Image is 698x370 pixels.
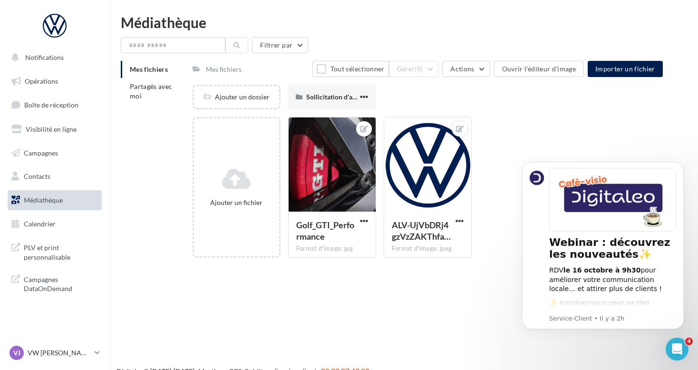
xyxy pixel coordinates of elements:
a: Opérations [6,71,104,91]
span: 4 [685,338,693,345]
div: Ajouter un fichier [198,198,275,207]
button: Ouvrir l'éditeur d'image [494,61,584,77]
button: Filtrer par [252,37,308,53]
span: Partagés avec moi [130,82,173,100]
span: PLV et print personnalisable [24,241,98,262]
a: Boîte de réception [6,95,104,115]
span: Notifications [25,53,64,61]
span: Campagnes [24,148,58,156]
a: Calendrier [6,214,104,234]
iframe: Intercom live chat [666,338,688,360]
span: Mes fichiers [130,65,168,73]
div: Ajouter un dossier [194,92,279,102]
span: Opérations [25,77,58,85]
span: VJ [13,348,20,358]
span: Contacts [24,172,50,180]
iframe: Intercom notifications message [508,150,698,365]
span: Visibilité en ligne [26,125,77,133]
button: Actions [442,61,490,77]
button: Importer un fichier [588,61,663,77]
span: ALV-UjVbDRj4gzVzZAKThfaIZ110g_mhbHRczV6h-hcYCq0nFwbEuUOf [392,220,451,242]
button: Gérer(0) [389,61,439,77]
button: Notifications [6,48,100,68]
span: Calendrier [24,220,56,228]
a: Contacts [6,166,104,186]
a: Médiathèque [6,190,104,210]
button: Tout sélectionner [312,61,388,77]
span: Médiathèque [24,196,63,204]
div: Format d'image: jpeg [392,244,464,253]
span: Boîte de réception [24,101,78,109]
span: (0) [415,65,423,73]
a: Campagnes [6,143,104,163]
span: Golf_GTI_Performance [296,220,354,242]
a: Visibilité en ligne [6,119,104,139]
a: Campagnes DataOnDemand [6,269,104,297]
span: Importer un fichier [595,65,655,73]
div: Format d'image: jpg [296,244,368,253]
a: VJ VW [PERSON_NAME] [GEOGRAPHIC_DATA] [8,344,102,362]
div: Mes fichiers [206,65,242,74]
span: Campagnes DataOnDemand [24,273,98,293]
span: Actions [450,65,474,73]
span: Sollicitation d'avis [306,93,360,101]
p: VW [PERSON_NAME] [GEOGRAPHIC_DATA] [28,348,91,358]
div: Médiathèque [121,15,687,29]
a: PLV et print personnalisable [6,237,104,265]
